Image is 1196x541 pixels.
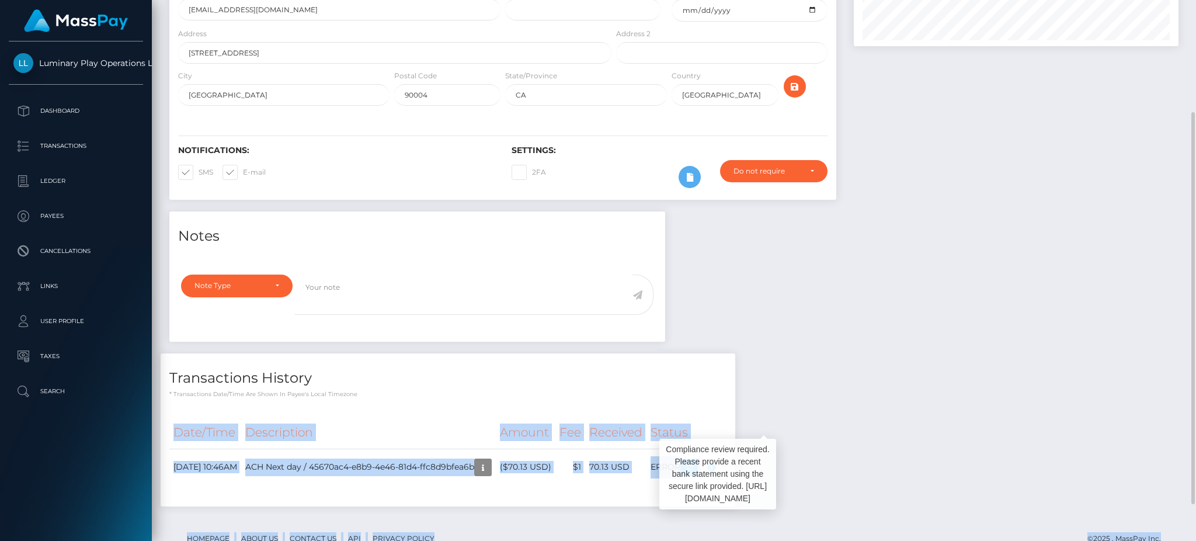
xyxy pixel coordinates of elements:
[9,58,143,68] span: Luminary Play Operations Limited
[672,71,701,81] label: Country
[646,417,726,449] th: Status
[24,9,128,32] img: MassPay Logo
[13,383,138,400] p: Search
[13,53,33,73] img: Luminary Play Operations Limited
[720,160,828,182] button: Do not require
[169,449,241,485] td: [DATE] 10:46AM
[222,165,266,180] label: E-mail
[9,377,143,406] a: Search
[169,368,726,389] h4: Transactions History
[9,307,143,336] a: User Profile
[505,71,557,81] label: State/Province
[9,237,143,266] a: Cancellations
[616,29,651,39] label: Address 2
[9,167,143,196] a: Ledger
[646,449,726,485] td: ERROR
[512,145,828,155] h6: Settings:
[178,71,192,81] label: City
[13,242,138,260] p: Cancellations
[585,417,646,449] th: Received
[496,449,555,485] td: ($70.13 USD)
[9,342,143,371] a: Taxes
[13,278,138,295] p: Links
[13,137,138,155] p: Transactions
[169,390,726,398] p: * Transactions date/time are shown in payee's local timezone
[13,172,138,190] p: Ledger
[512,165,546,180] label: 2FA
[13,348,138,365] p: Taxes
[9,272,143,301] a: Links
[178,29,207,39] label: Address
[9,202,143,231] a: Payees
[241,449,496,485] td: ACH Next day / 45670ac4-e8b9-4e46-81d4-ffc8d9bfea6b
[585,449,646,485] td: 70.13 USD
[9,131,143,161] a: Transactions
[659,439,776,509] div: Compliance review required. Please provide a recent bank statement using the secure link provided...
[394,71,437,81] label: Postal Code
[733,167,801,176] div: Do not require
[13,102,138,120] p: Dashboard
[241,417,496,449] th: Description
[194,281,266,290] div: Note Type
[13,207,138,225] p: Payees
[9,96,143,126] a: Dashboard
[178,226,656,247] h4: Notes
[555,449,585,485] td: $1
[555,417,585,449] th: Fee
[169,417,241,449] th: Date/Time
[496,417,555,449] th: Amount
[178,145,494,155] h6: Notifications:
[178,165,213,180] label: SMS
[13,313,138,330] p: User Profile
[181,275,293,297] button: Note Type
